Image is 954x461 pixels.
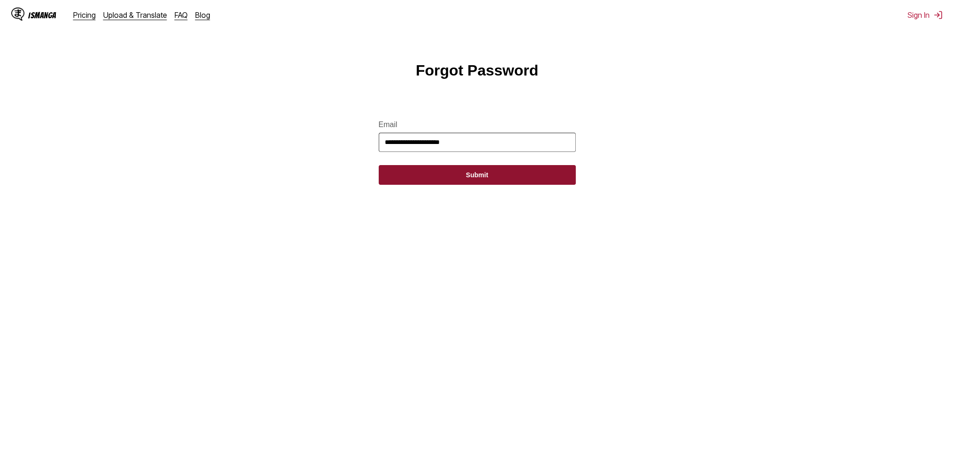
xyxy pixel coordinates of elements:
a: Blog [195,10,210,20]
button: Submit [379,165,576,185]
a: IsManga LogoIsManga [11,8,73,23]
a: Pricing [73,10,96,20]
img: IsManga Logo [11,8,24,21]
button: Sign In [908,10,943,20]
div: IsManga [28,11,56,20]
h1: Forgot Password [416,62,538,79]
a: Upload & Translate [103,10,167,20]
a: FAQ [175,10,188,20]
img: Sign out [933,10,943,20]
label: Email [379,121,576,129]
